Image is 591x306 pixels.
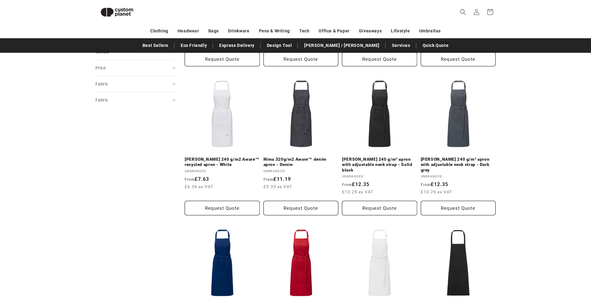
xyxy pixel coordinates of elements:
a: [PERSON_NAME] 240 g/m² apron with adjustable neck strap - Solid black [342,157,417,173]
a: Bags [208,26,219,36]
a: Eco Friendly [178,40,210,51]
span: Price [95,65,106,70]
button: Request Quote [342,52,417,66]
a: Lifestyle [391,26,410,36]
summary: Fabric (0 selected) [95,92,175,108]
a: Quick Quote [420,40,452,51]
a: Express Delivery [216,40,258,51]
a: [PERSON_NAME] 240 g/m² apron with adjustable neck strap - Dark grey [421,157,496,173]
button: Request Quote [263,201,339,215]
summary: Fabric (0 selected) [95,76,175,92]
a: Services [389,40,413,51]
button: Request Quote [185,201,260,215]
button: Request Quote [185,52,260,66]
span: Gender [95,49,110,54]
a: Pens & Writing [259,26,290,36]
button: Request Quote [342,201,417,215]
button: Request Quote [421,52,496,66]
a: Office & Paper [319,26,349,36]
summary: Search [456,5,470,19]
a: Clothing [150,26,168,36]
a: Best Sellers [139,40,171,51]
a: Drinkware [228,26,249,36]
iframe: Chat Widget [485,239,591,306]
a: Tech [299,26,309,36]
button: Request Quote [421,201,496,215]
a: [PERSON_NAME] / [PERSON_NAME] [301,40,382,51]
a: Umbrellas [419,26,441,36]
a: Headwear [178,26,199,36]
button: Request Quote [263,52,339,66]
summary: Price [95,60,175,76]
img: Custom Planet [95,2,139,22]
a: Nima 320g/m2 Aware™ denim apron - Denim [263,157,339,167]
a: Design Tool [264,40,295,51]
span: Fabric [95,97,108,102]
a: [PERSON_NAME] 240 g/m2 Aware™ recycled apron - White [185,157,260,167]
span: Fabric [95,81,108,86]
a: Giveaways [359,26,382,36]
